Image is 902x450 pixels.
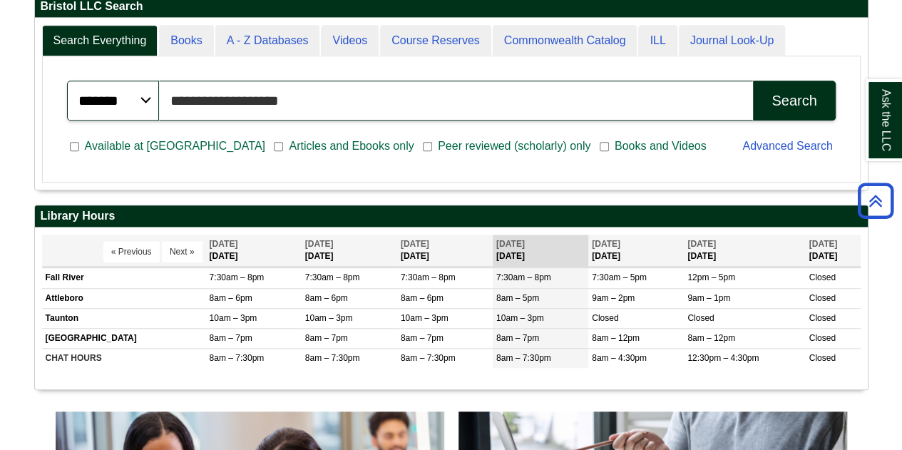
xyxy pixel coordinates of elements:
[809,333,835,343] span: Closed
[687,333,735,343] span: 8am – 12pm
[215,25,320,57] a: A - Z Databases
[423,140,432,153] input: Peer reviewed (scholarly) only
[496,239,525,249] span: [DATE]
[592,353,647,363] span: 8am – 4:30pm
[274,140,283,153] input: Articles and Ebooks only
[79,138,271,155] span: Available at [GEOGRAPHIC_DATA]
[210,333,252,343] span: 8am – 7pm
[805,235,860,267] th: [DATE]
[42,288,206,308] td: Attleboro
[401,353,456,363] span: 8am – 7:30pm
[687,272,735,282] span: 12pm – 5pm
[159,25,213,57] a: Books
[592,333,640,343] span: 8am – 12pm
[70,140,79,153] input: Available at [GEOGRAPHIC_DATA]
[493,235,588,267] th: [DATE]
[496,313,544,323] span: 10am – 3pm
[305,353,360,363] span: 8am – 7:30pm
[210,353,265,363] span: 8am – 7:30pm
[42,308,206,328] td: Taunton
[35,205,868,227] h2: Library Hours
[687,293,730,303] span: 9am – 1pm
[401,272,456,282] span: 7:30am – 8pm
[397,235,493,267] th: [DATE]
[210,239,238,249] span: [DATE]
[432,138,596,155] span: Peer reviewed (scholarly) only
[210,313,257,323] span: 10am – 3pm
[496,333,539,343] span: 8am – 7pm
[496,353,551,363] span: 8am – 7:30pm
[305,313,353,323] span: 10am – 3pm
[305,239,334,249] span: [DATE]
[305,272,360,282] span: 7:30am – 8pm
[496,293,539,303] span: 8am – 5pm
[679,25,785,57] a: Journal Look-Up
[401,313,449,323] span: 10am – 3pm
[853,191,898,210] a: Back to Top
[103,241,160,262] button: « Previous
[401,333,444,343] span: 8am – 7pm
[42,268,206,288] td: Fall River
[809,353,835,363] span: Closed
[592,313,618,323] span: Closed
[588,235,684,267] th: [DATE]
[687,313,714,323] span: Closed
[42,348,206,368] td: CHAT HOURS
[687,239,716,249] span: [DATE]
[321,25,379,57] a: Videos
[687,353,759,363] span: 12:30pm – 4:30pm
[753,81,835,121] button: Search
[493,25,637,57] a: Commonwealth Catalog
[809,313,835,323] span: Closed
[305,333,348,343] span: 8am – 7pm
[206,235,302,267] th: [DATE]
[609,138,712,155] span: Books and Videos
[809,272,835,282] span: Closed
[592,239,620,249] span: [DATE]
[809,239,837,249] span: [DATE]
[684,235,805,267] th: [DATE]
[42,25,158,57] a: Search Everything
[592,293,635,303] span: 9am – 2pm
[600,140,609,153] input: Books and Videos
[283,138,419,155] span: Articles and Ebooks only
[742,140,832,152] a: Advanced Search
[210,293,252,303] span: 8am – 6pm
[809,293,835,303] span: Closed
[210,272,265,282] span: 7:30am – 8pm
[496,272,551,282] span: 7:30am – 8pm
[302,235,397,267] th: [DATE]
[380,25,491,57] a: Course Reserves
[305,293,348,303] span: 8am – 6pm
[772,93,816,109] div: Search
[401,239,429,249] span: [DATE]
[638,25,677,57] a: ILL
[401,293,444,303] span: 8am – 6pm
[162,241,203,262] button: Next »
[42,328,206,348] td: [GEOGRAPHIC_DATA]
[592,272,647,282] span: 7:30am – 5pm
